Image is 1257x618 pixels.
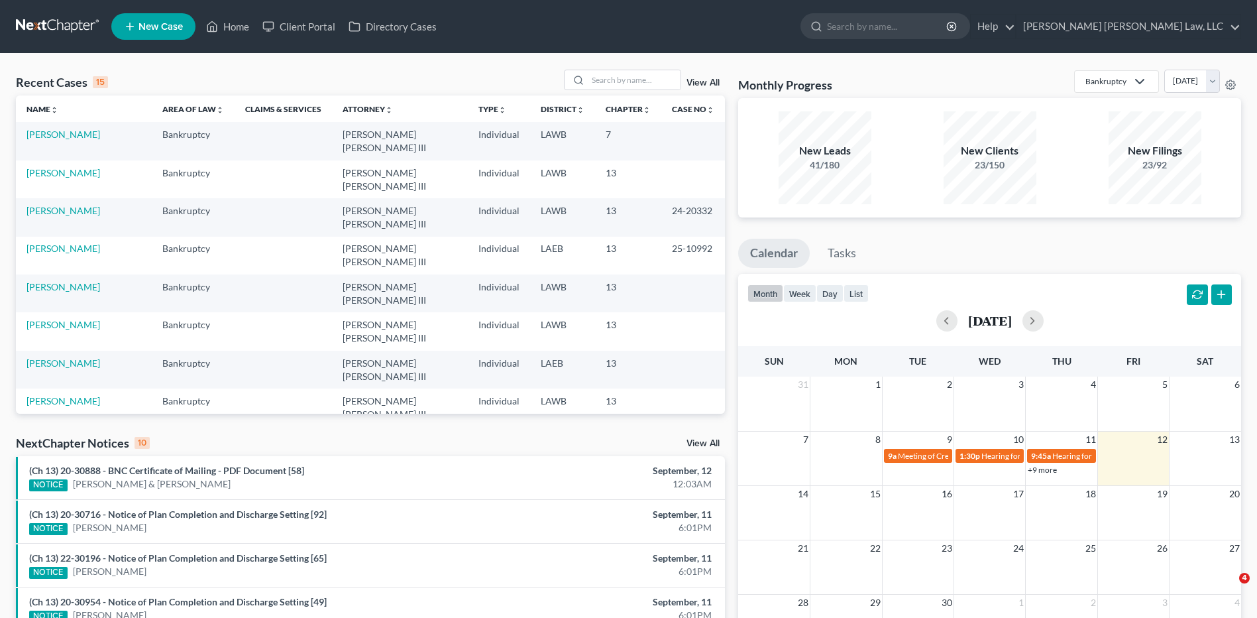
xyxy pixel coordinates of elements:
span: Sun [765,355,784,367]
i: unfold_more [706,106,714,114]
a: Districtunfold_more [541,104,584,114]
a: [PERSON_NAME] [27,357,100,369]
td: Bankruptcy [152,237,235,275]
h2: [DATE] [968,314,1012,328]
span: 3 [1161,595,1169,611]
a: Directory Cases [342,15,443,38]
td: LAEB [530,351,595,389]
a: [PERSON_NAME] [27,395,100,406]
td: [PERSON_NAME] [PERSON_NAME] III [332,389,468,426]
td: [PERSON_NAME] [PERSON_NAME] III [332,312,468,350]
span: Meeting of Creditors for [PERSON_NAME] [898,451,1045,461]
button: day [816,284,844,302]
span: 2 [1089,595,1097,611]
a: [PERSON_NAME] [27,319,100,330]
span: Hearing for [PERSON_NAME] & [PERSON_NAME] [1052,451,1226,461]
td: 13 [595,389,661,426]
span: 1 [1017,595,1025,611]
span: 6 [1233,377,1241,393]
div: 6:01PM [493,521,712,534]
div: NOTICE [29,523,68,535]
i: unfold_more [643,106,651,114]
span: 2 [946,377,954,393]
span: Fri [1126,355,1140,367]
td: 13 [595,275,661,312]
span: 18 [1084,486,1097,502]
a: [PERSON_NAME] [27,129,100,140]
span: Wed [979,355,1001,367]
th: Claims & Services [235,95,332,122]
td: Bankruptcy [152,275,235,312]
span: 4 [1239,573,1250,584]
td: Individual [468,160,530,198]
div: NOTICE [29,567,68,579]
span: 27 [1228,540,1241,556]
a: Chapterunfold_more [606,104,651,114]
span: 1 [874,377,882,393]
a: Attorneyunfold_more [343,104,393,114]
span: 15 [869,486,882,502]
div: 6:01PM [493,565,712,578]
div: NextChapter Notices [16,435,150,451]
span: 14 [796,486,810,502]
td: 24-20332 [661,198,725,236]
td: 13 [595,160,661,198]
td: Individual [468,312,530,350]
div: New Filings [1109,143,1201,158]
i: unfold_more [385,106,393,114]
div: September, 11 [493,552,712,565]
td: LAWB [530,122,595,160]
a: [PERSON_NAME] [27,281,100,292]
a: [PERSON_NAME] [27,243,100,254]
a: View All [686,439,720,448]
td: Bankruptcy [152,389,235,426]
td: [PERSON_NAME] [PERSON_NAME] III [332,275,468,312]
div: 23/92 [1109,158,1201,172]
span: 8 [874,432,882,448]
button: list [844,284,869,302]
a: (Ch 13) 20-30888 - BNC Certificate of Mailing - PDF Document [58] [29,465,304,476]
span: 10 [1012,432,1025,448]
td: Individual [468,122,530,160]
td: LAWB [530,389,595,426]
span: 23 [940,540,954,556]
a: Calendar [738,239,810,268]
td: Bankruptcy [152,122,235,160]
a: +9 more [1028,465,1057,475]
div: New Clients [944,143,1036,158]
span: 9 [946,432,954,448]
td: Bankruptcy [152,351,235,389]
div: September, 11 [493,595,712,609]
td: Individual [468,237,530,275]
a: Nameunfold_more [27,104,58,114]
i: unfold_more [216,106,224,114]
span: 3 [1017,377,1025,393]
td: LAWB [530,160,595,198]
td: [PERSON_NAME] [PERSON_NAME] III [332,122,468,160]
td: [PERSON_NAME] [PERSON_NAME] III [332,237,468,275]
span: Sat [1197,355,1213,367]
i: unfold_more [576,106,584,114]
span: Mon [834,355,857,367]
td: [PERSON_NAME] [PERSON_NAME] III [332,160,468,198]
a: [PERSON_NAME] [PERSON_NAME] Law, LLC [1016,15,1240,38]
a: Area of Lawunfold_more [162,104,224,114]
td: LAEB [530,237,595,275]
td: LAWB [530,198,595,236]
td: 13 [595,198,661,236]
div: 10 [135,437,150,449]
div: Bankruptcy [1085,76,1126,87]
div: New Leads [779,143,871,158]
td: 13 [595,237,661,275]
div: NOTICE [29,479,68,491]
a: Typeunfold_more [478,104,506,114]
span: 13 [1228,432,1241,448]
span: 30 [940,595,954,611]
span: 11 [1084,432,1097,448]
button: week [783,284,816,302]
a: Client Portal [256,15,342,38]
div: Recent Cases [16,74,108,90]
iframe: Intercom live chat [1212,573,1244,605]
div: 12:03AM [493,477,712,491]
td: Bankruptcy [152,312,235,350]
